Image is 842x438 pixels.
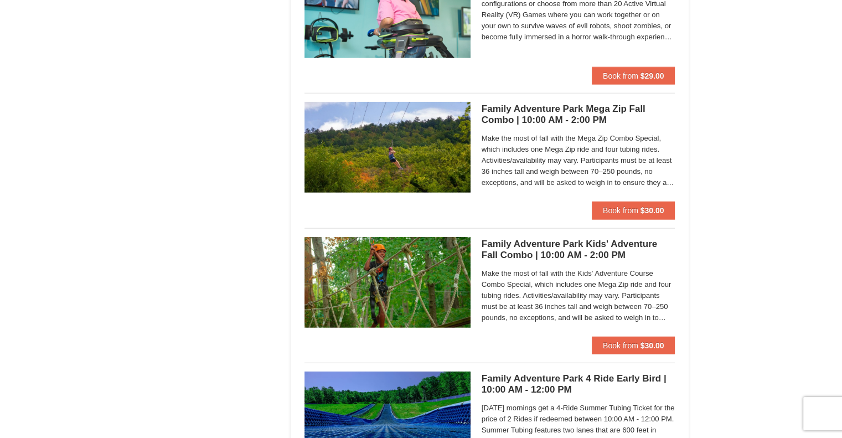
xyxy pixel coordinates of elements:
[482,239,675,261] h5: Family Adventure Park Kids' Adventure Fall Combo | 10:00 AM - 2:00 PM
[640,206,664,215] strong: $30.00
[640,71,664,80] strong: $29.00
[482,268,675,323] span: Make the most of fall with the Kids' Adventure Course Combo Special, which includes one Mega Zip ...
[304,237,471,328] img: 6619925-37-774baaa7.jpg
[304,102,471,193] img: 6619925-38-a1eef9ea.jpg
[592,337,675,354] button: Book from $30.00
[603,341,638,350] span: Book from
[603,71,638,80] span: Book from
[603,206,638,215] span: Book from
[482,104,675,126] h5: Family Adventure Park Mega Zip Fall Combo | 10:00 AM - 2:00 PM
[592,67,675,85] button: Book from $29.00
[640,341,664,350] strong: $30.00
[482,373,675,395] h5: Family Adventure Park 4 Ride Early Bird | 10:00 AM - 12:00 PM
[592,202,675,219] button: Book from $30.00
[482,133,675,188] span: Make the most of fall with the Mega Zip Combo Special, which includes one Mega Zip ride and four ...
